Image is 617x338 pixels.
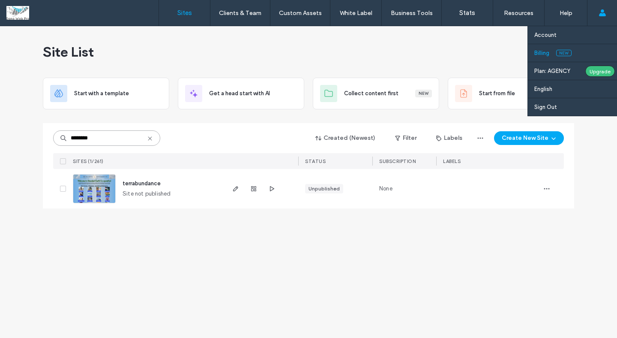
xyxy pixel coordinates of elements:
label: Stats [459,9,475,17]
label: English [534,86,552,92]
button: Labels [428,131,470,145]
span: Site not published [123,190,171,198]
span: Collect content first [344,89,398,98]
span: SUBSCRIPTION [379,158,416,164]
div: Collect content firstNew [313,78,439,109]
span: STATUS [305,158,326,164]
label: Sign Out [534,104,557,110]
label: Plan: AGENCY [534,68,579,74]
label: Resources [504,9,533,17]
label: Custom Assets [279,9,322,17]
span: Site List [43,43,94,60]
div: New [415,90,432,97]
div: Start from fileBeta [448,78,574,109]
button: Filter [386,131,425,145]
label: Sites [177,9,192,17]
span: New [556,50,572,56]
span: SITES (1/261) [73,158,104,164]
div: Start with a template [43,78,169,109]
label: White Label [340,9,372,17]
label: Help [560,9,572,17]
span: None [379,184,392,193]
div: Unpublished [308,185,340,193]
a: Account [534,26,617,44]
a: terrabundance [123,180,161,187]
div: Upgrade [585,66,615,77]
span: Help [20,6,37,14]
a: Sign Out [534,98,617,116]
label: Billing [534,50,549,56]
button: Create New Site [494,131,564,145]
button: Created (Newest) [308,131,383,145]
a: BillingNew [534,44,617,62]
label: Account [534,32,557,38]
label: Clients & Team [219,9,261,17]
div: Get a head start with AI [178,78,304,109]
span: LABELS [443,158,461,164]
span: Start with a template [74,89,129,98]
label: Business Tools [391,9,433,17]
span: Get a head start with AI [209,89,270,98]
span: Start from file [479,89,515,98]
